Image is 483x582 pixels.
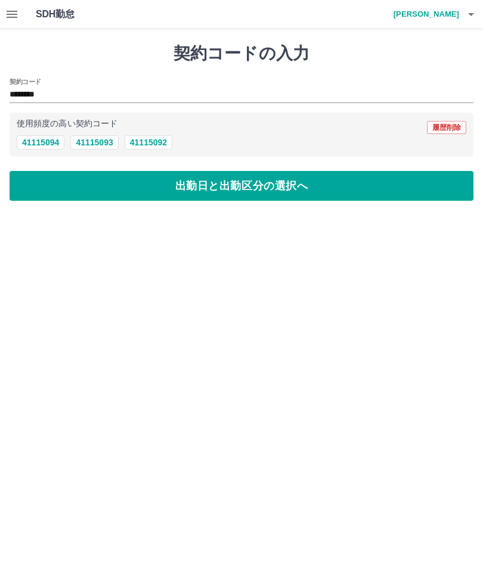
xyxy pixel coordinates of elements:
[70,135,118,150] button: 41115093
[17,120,117,128] p: 使用頻度の高い契約コード
[17,135,64,150] button: 41115094
[427,121,466,134] button: 履歴削除
[10,77,41,86] h2: 契約コード
[10,43,473,64] h1: 契約コードの入力
[10,171,473,201] button: 出勤日と出勤区分の選択へ
[125,135,172,150] button: 41115092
